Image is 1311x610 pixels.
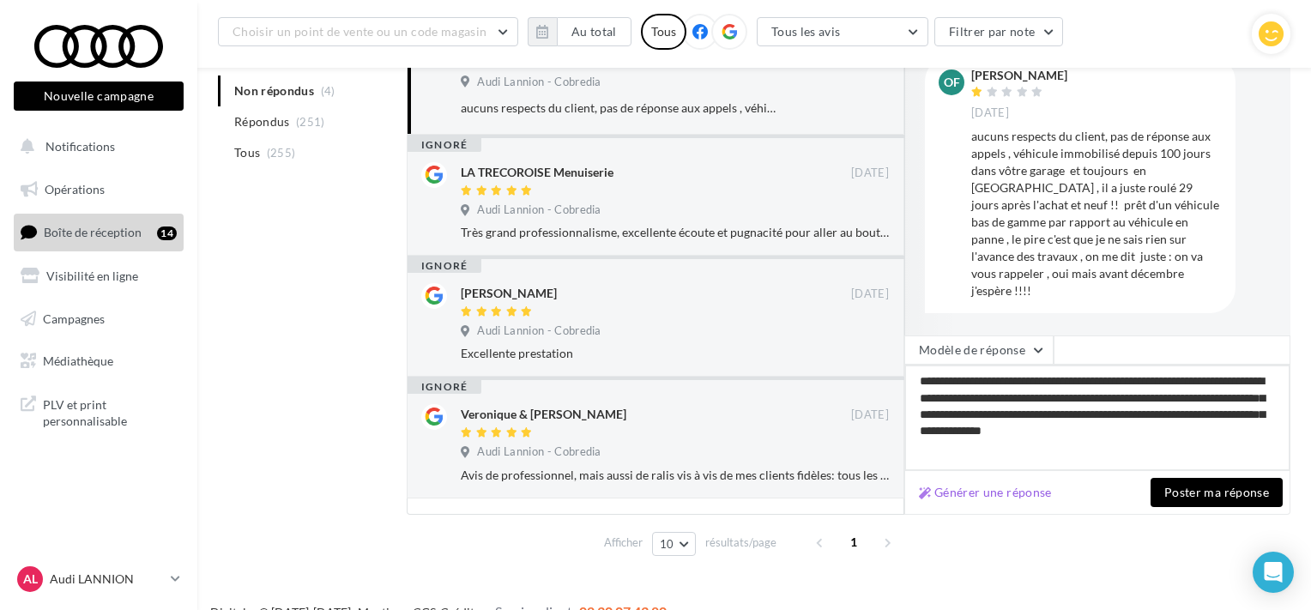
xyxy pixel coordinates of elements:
div: Tous [641,14,686,50]
a: PLV et print personnalisable [10,386,187,437]
a: Opérations [10,172,187,208]
span: Notifications [45,139,115,154]
div: aucuns respects du client, pas de réponse aux appels , véhicule immobilisé depuis 100 jours dans ... [461,100,777,117]
span: (251) [296,115,325,129]
span: AL [23,571,38,588]
button: Au total [557,17,631,46]
span: Choisir un point de vente ou un code magasin [233,24,486,39]
div: [PERSON_NAME] [461,285,557,302]
button: Nouvelle campagne [14,82,184,111]
span: Afficher [604,535,643,551]
div: aucuns respects du client, pas de réponse aux appels , véhicule immobilisé depuis 100 jours dans ... [971,128,1222,299]
div: Veronique & [PERSON_NAME] [461,406,626,423]
button: Au total [528,17,631,46]
button: Générer une réponse [912,482,1059,503]
span: [DATE] [971,106,1009,121]
a: AL Audi LANNION [14,563,184,595]
span: Campagnes [43,311,105,325]
span: 1 [840,528,867,556]
span: PLV et print personnalisable [43,393,177,430]
span: Tous [234,144,260,161]
button: Modèle de réponse [904,335,1054,365]
span: OF [944,74,960,91]
span: Opérations [45,182,105,196]
div: ignoré [408,138,481,152]
span: 10 [660,537,674,551]
div: Excellente prestation [461,345,889,362]
div: ignoré [408,380,481,394]
a: Campagnes [10,301,187,337]
span: Audi Lannion - Cobredia [477,444,601,460]
button: Filtrer par note [934,17,1064,46]
span: Médiathèque [43,353,113,368]
span: [DATE] [851,287,889,302]
div: LA TRECOROISE Menuiserie [461,164,613,181]
a: Boîte de réception14 [10,214,187,251]
button: Notifications [10,129,180,165]
span: [DATE] [851,408,889,423]
span: résultats/page [705,535,776,551]
span: Répondus [234,113,290,130]
span: Visibilité en ligne [46,269,138,283]
span: Boîte de réception [44,225,142,239]
div: [PERSON_NAME] [971,69,1067,82]
p: Audi LANNION [50,571,164,588]
button: Choisir un point de vente ou un code magasin [218,17,518,46]
span: Audi Lannion - Cobredia [477,75,601,90]
div: 14 [157,226,177,240]
span: Audi Lannion - Cobredia [477,323,601,339]
a: Médiathèque [10,343,187,379]
span: Tous les avis [771,24,841,39]
div: Avis de professionnel, mais aussi de ralis vis à vis de mes clients fidèles: tous les jours, nous... [461,467,889,484]
div: Open Intercom Messenger [1253,552,1294,593]
div: ignoré [408,259,481,273]
button: Tous les avis [757,17,928,46]
a: Visibilité en ligne [10,258,187,294]
span: (255) [267,146,296,160]
button: Poster ma réponse [1151,478,1283,507]
span: Audi Lannion - Cobredia [477,202,601,218]
button: 10 [652,532,696,556]
span: [DATE] [851,166,889,181]
div: Très grand professionnalisme, excellente écoute et pugnacité pour aller au bout du sujet toujours... [461,224,889,241]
